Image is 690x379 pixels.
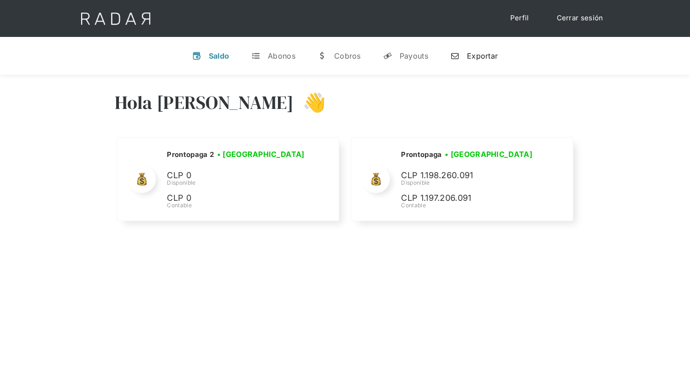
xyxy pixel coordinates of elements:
div: Disponible [167,179,307,187]
p: CLP 0 [167,192,305,205]
p: CLP 0 [167,169,305,182]
h3: Hola [PERSON_NAME] [115,91,294,114]
div: n [450,51,460,60]
div: Saldo [209,51,230,60]
div: Cobros [334,51,361,60]
div: v [192,51,201,60]
div: Payouts [400,51,428,60]
h3: 👋 [294,91,326,114]
div: Exportar [467,51,498,60]
div: y [383,51,392,60]
div: Contable [401,201,539,210]
h2: Prontopaga [401,150,442,159]
p: CLP 1.198.260.091 [401,169,539,182]
div: Abonos [268,51,295,60]
div: Disponible [401,179,539,187]
div: t [251,51,260,60]
h3: • [GEOGRAPHIC_DATA] [445,149,532,160]
h3: • [GEOGRAPHIC_DATA] [217,149,305,160]
p: CLP 1.197.206.091 [401,192,539,205]
h2: Prontopaga 2 [167,150,214,159]
div: Contable [167,201,307,210]
a: Perfil [501,9,538,27]
a: Cerrar sesión [548,9,613,27]
div: w [318,51,327,60]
